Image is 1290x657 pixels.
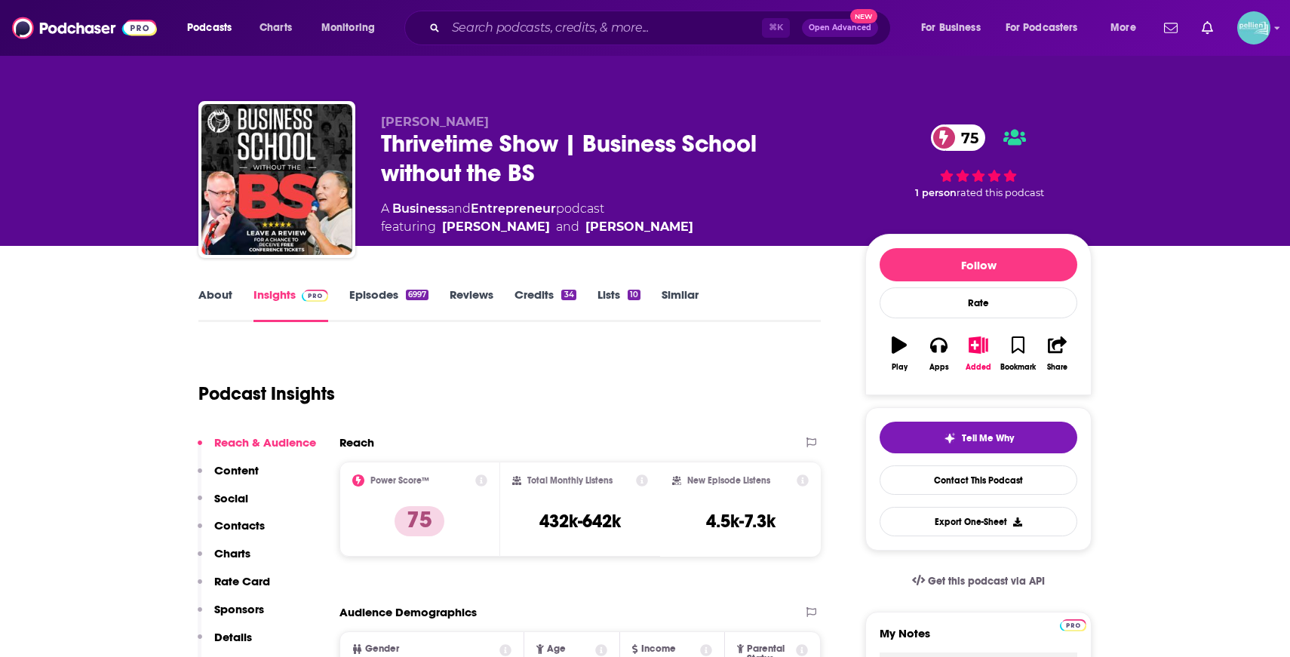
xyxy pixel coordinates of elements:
[539,510,621,533] h3: 432k-642k
[880,287,1077,318] div: Rate
[802,19,878,37] button: Open AdvancedNew
[302,290,328,302] img: Podchaser Pro
[1237,11,1270,45] span: Logged in as JessicaPellien
[921,17,981,38] span: For Business
[928,575,1045,588] span: Get this podcast via API
[214,463,259,477] p: Content
[597,287,640,322] a: Lists10
[662,287,699,322] a: Similar
[198,435,316,463] button: Reach & Audience
[1237,11,1270,45] img: User Profile
[198,463,259,491] button: Content
[1006,17,1078,38] span: For Podcasters
[381,200,693,236] div: A podcast
[214,435,316,450] p: Reach & Audience
[1000,363,1036,372] div: Bookmark
[850,9,877,23] span: New
[250,16,301,40] a: Charts
[944,432,956,444] img: tell me why sparkle
[392,201,447,216] a: Business
[198,382,335,405] h1: Podcast Insights
[1158,15,1184,41] a: Show notifications dropdown
[915,187,957,198] span: 1 person
[260,17,292,38] span: Charts
[892,363,908,372] div: Play
[527,475,613,486] h2: Total Monthly Listens
[187,17,232,38] span: Podcasts
[900,563,1057,600] a: Get this podcast via API
[12,14,157,42] img: Podchaser - Follow, Share and Rate Podcasts
[214,630,252,644] p: Details
[561,290,576,300] div: 34
[381,218,693,236] span: featuring
[321,17,375,38] span: Monitoring
[911,16,1000,40] button: open menu
[919,327,958,381] button: Apps
[514,287,576,322] a: Credits34
[966,363,991,372] div: Added
[556,218,579,236] span: and
[311,16,395,40] button: open menu
[1110,17,1136,38] span: More
[349,287,428,322] a: Episodes6997
[706,510,776,533] h3: 4.5k-7.3k
[880,327,919,381] button: Play
[962,432,1014,444] span: Tell Me Why
[471,201,556,216] a: Entrepreneur
[253,287,328,322] a: InsightsPodchaser Pro
[1047,363,1067,372] div: Share
[996,16,1100,40] button: open menu
[585,218,693,236] a: [PERSON_NAME]
[370,475,429,486] h2: Power Score™
[214,546,250,560] p: Charts
[641,644,676,654] span: Income
[406,290,428,300] div: 6997
[339,605,477,619] h2: Audience Demographics
[198,574,270,602] button: Rate Card
[177,16,251,40] button: open menu
[419,11,905,45] div: Search podcasts, credits, & more...
[1060,619,1086,631] img: Podchaser Pro
[880,507,1077,536] button: Export One-Sheet
[880,626,1077,652] label: My Notes
[957,187,1044,198] span: rated this podcast
[339,435,374,450] h2: Reach
[1038,327,1077,381] button: Share
[959,327,998,381] button: Added
[762,18,790,38] span: ⌘ K
[998,327,1037,381] button: Bookmark
[214,491,248,505] p: Social
[214,574,270,588] p: Rate Card
[198,287,232,322] a: About
[929,363,949,372] div: Apps
[198,602,264,630] button: Sponsors
[381,115,489,129] span: [PERSON_NAME]
[198,518,265,546] button: Contacts
[946,124,986,151] span: 75
[687,475,770,486] h2: New Episode Listens
[880,465,1077,495] a: Contact This Podcast
[1100,16,1155,40] button: open menu
[214,518,265,533] p: Contacts
[880,248,1077,281] button: Follow
[365,644,399,654] span: Gender
[198,491,248,519] button: Social
[201,104,352,255] img: Thrivetime Show | Business School without the BS
[1196,15,1219,41] a: Show notifications dropdown
[1060,617,1086,631] a: Pro website
[547,644,566,654] span: Age
[395,506,444,536] p: 75
[809,24,871,32] span: Open Advanced
[450,287,493,322] a: Reviews
[446,16,762,40] input: Search podcasts, credits, & more...
[880,422,1077,453] button: tell me why sparkleTell Me Why
[442,218,550,236] a: [PERSON_NAME]
[447,201,471,216] span: and
[931,124,986,151] a: 75
[628,290,640,300] div: 10
[214,602,264,616] p: Sponsors
[1237,11,1270,45] button: Show profile menu
[865,115,1092,209] div: 75 1 personrated this podcast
